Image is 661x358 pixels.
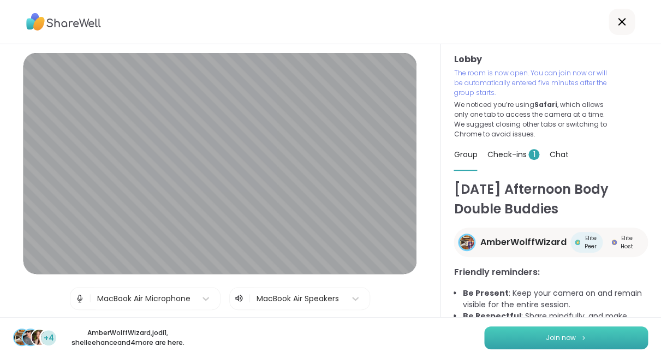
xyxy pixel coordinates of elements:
[575,240,580,245] img: Elite Peer
[32,330,47,345] img: shelleehance
[546,333,576,343] span: Join now
[75,288,85,309] img: Microphone
[454,228,648,257] a: AmberWolffWizardAmberWolffWizardElite PeerElite PeerElite HostElite Host
[462,288,508,299] b: Be Present
[454,180,648,219] h1: [DATE] Afternoon Body Double Buddies
[487,149,539,160] span: Check-ins
[454,266,648,279] h3: Friendly reminders:
[460,235,474,249] img: AmberWolffWizard
[454,68,611,98] p: The room is now open. You can join now or will be automatically entered five minutes after the gr...
[454,53,648,66] h3: Lobby
[44,332,54,344] span: +4
[26,9,101,34] img: ShareWell Logo
[611,240,617,245] img: Elite Host
[549,149,568,160] span: Chat
[14,330,29,345] img: AmberWolffWizard
[89,288,92,309] span: |
[484,326,648,349] button: Join now
[248,292,251,305] span: |
[534,100,557,109] b: Safari
[619,234,635,250] span: Elite Host
[454,149,477,160] span: Group
[23,330,38,345] img: jodi1
[454,100,611,139] p: We noticed you’re using , which allows only one tab to access the camera at a time. We suggest cl...
[582,234,598,250] span: Elite Peer
[462,311,521,321] b: Be Respectful
[97,293,190,305] div: MacBook Air Microphone
[462,288,648,311] li: : Keep your camera on and remain visible for the entire session.
[480,236,566,249] span: AmberWolffWizard
[580,335,587,341] img: ShareWell Logomark
[528,149,539,160] span: 1
[67,328,189,348] p: AmberWolffWizard , jodi1 , shelleehance and 4 more are here.
[462,311,648,333] li: : Share mindfully, and make space for everyone to share!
